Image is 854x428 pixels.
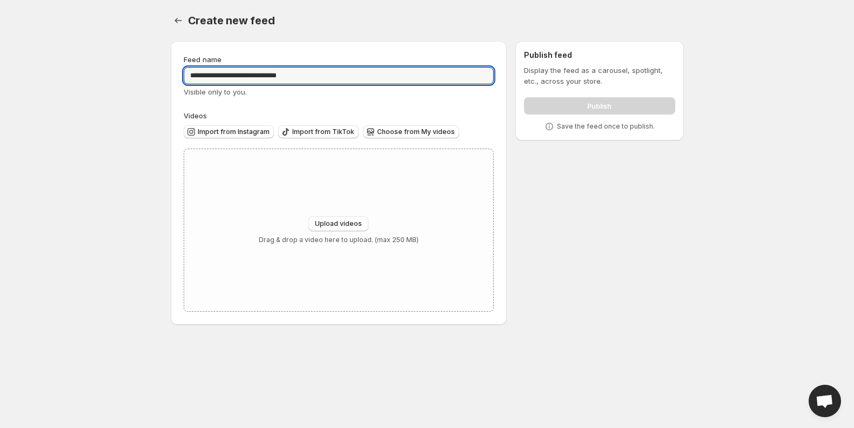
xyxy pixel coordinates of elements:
[184,125,274,138] button: Import from Instagram
[377,128,455,136] span: Choose from My videos
[184,88,247,96] span: Visible only to you.
[524,50,675,61] h2: Publish feed
[184,55,221,64] span: Feed name
[557,122,655,131] p: Save the feed once to publish.
[184,111,207,120] span: Videos
[363,125,459,138] button: Choose from My videos
[198,128,270,136] span: Import from Instagram
[315,219,362,228] span: Upload videos
[809,385,841,417] a: Open chat
[188,14,275,27] span: Create new feed
[259,236,419,244] p: Drag & drop a video here to upload. (max 250 MB)
[171,13,186,28] button: Settings
[524,65,675,86] p: Display the feed as a carousel, spotlight, etc., across your store.
[292,128,354,136] span: Import from TikTok
[278,125,359,138] button: Import from TikTok
[308,216,368,231] button: Upload videos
